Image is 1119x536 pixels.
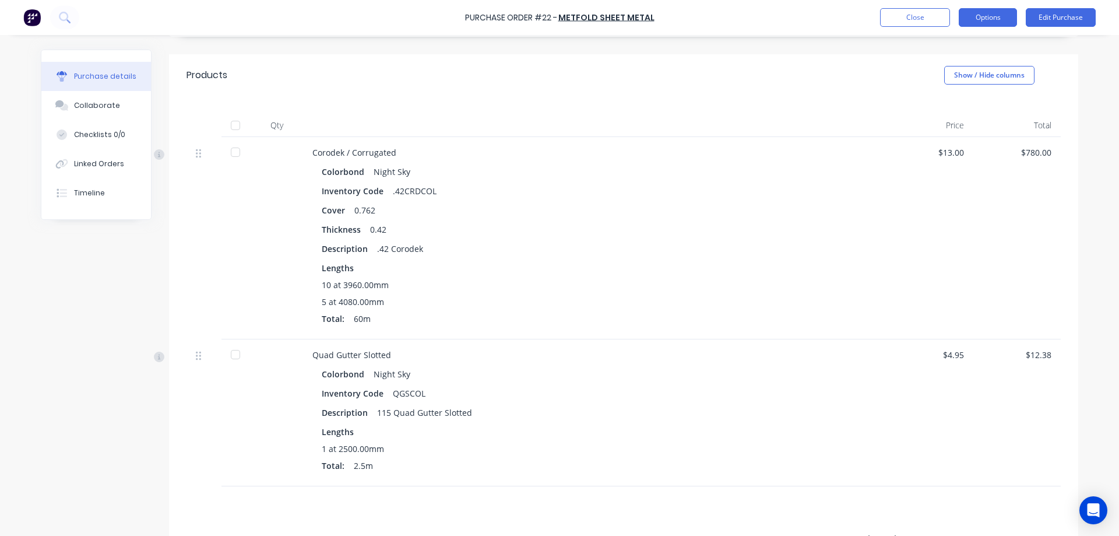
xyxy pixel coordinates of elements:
span: Lengths [322,262,354,274]
img: Factory [23,9,41,26]
div: Inventory Code [322,385,393,402]
button: Checklists 0/0 [41,120,151,149]
button: Close [880,8,950,27]
span: 2.5m [354,460,373,472]
span: 5 at 4080.00mm [322,296,384,308]
span: Total: [322,313,344,325]
div: Checklists 0/0 [74,129,125,140]
div: Price [886,114,973,137]
div: 115 Quad Gutter Slotted [377,404,472,421]
span: Total: [322,460,344,472]
span: Lengths [322,426,354,438]
div: Description [322,404,377,421]
span: 1 at 2500.00mm [322,443,384,455]
span: 60m [354,313,371,325]
button: Purchase details [41,62,151,91]
button: Options [959,8,1017,27]
div: Products [186,68,227,82]
div: Total [973,114,1061,137]
div: Purchase details [74,71,136,82]
div: Qty [251,114,303,137]
button: Edit Purchase [1026,8,1096,27]
div: Linked Orders [74,159,124,169]
div: .42 Corodek [377,240,423,257]
div: $13.00 [895,146,964,159]
div: Inventory Code [322,183,393,199]
div: Description [322,240,377,257]
div: $4.95 [895,349,964,361]
button: Linked Orders [41,149,151,178]
div: Collaborate [74,100,120,111]
div: Purchase Order #22 - [465,12,557,24]
div: Colorbond [322,163,369,180]
div: $780.00 [983,146,1051,159]
div: Timeline [74,188,105,198]
button: Collaborate [41,91,151,120]
button: Show / Hide columns [944,66,1034,85]
div: QGSCOL [393,385,425,402]
div: Night Sky [374,163,410,180]
div: Cover [322,202,354,219]
div: $12.38 [983,349,1051,361]
div: Corodek / Corrugated [312,146,877,159]
div: Night Sky [374,366,410,383]
div: Colorbond [322,366,369,383]
button: Timeline [41,178,151,208]
div: 0.42 [370,221,386,238]
span: 10 at 3960.00mm [322,279,389,291]
div: Open Intercom Messenger [1079,496,1107,524]
div: 0.762 [354,202,375,219]
a: METFOLD SHEET METAL [558,12,654,23]
div: Thickness [322,221,370,238]
div: Quad Gutter Slotted [312,349,877,361]
div: .42CRDCOL [393,183,437,199]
